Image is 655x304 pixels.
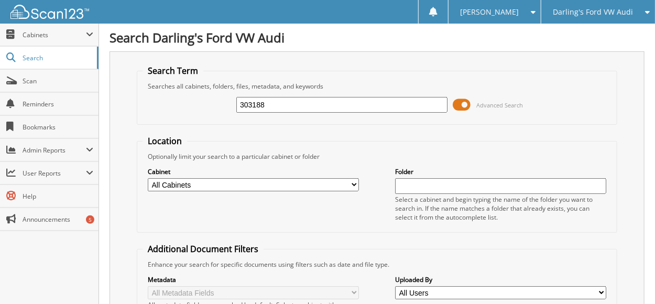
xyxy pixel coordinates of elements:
legend: Additional Document Filters [143,243,264,255]
div: Optionally limit your search to a particular cabinet or folder [143,152,612,161]
span: Admin Reports [23,146,86,155]
label: Cabinet [148,167,359,176]
span: Scan [23,77,93,85]
span: Help [23,192,93,201]
label: Folder [395,167,606,176]
img: scan123-logo-white.svg [10,5,89,19]
div: Select a cabinet and begin typing the name of the folder you want to search in. If the name match... [395,195,606,222]
h1: Search Darling's Ford VW Audi [110,29,645,46]
legend: Location [143,135,187,147]
div: Searches all cabinets, folders, files, metadata, and keywords [143,82,612,91]
span: Advanced Search [476,101,523,109]
label: Metadata [148,275,359,284]
label: Uploaded By [395,275,606,284]
div: 5 [86,215,94,224]
span: Reminders [23,100,93,108]
span: User Reports [23,169,86,178]
span: Search [23,53,92,62]
span: Announcements [23,215,93,224]
div: Enhance your search for specific documents using filters such as date and file type. [143,260,612,269]
span: Darling's Ford VW Audi [553,9,634,15]
span: Cabinets [23,30,86,39]
span: Bookmarks [23,123,93,132]
legend: Search Term [143,65,203,77]
span: [PERSON_NAME] [461,9,519,15]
